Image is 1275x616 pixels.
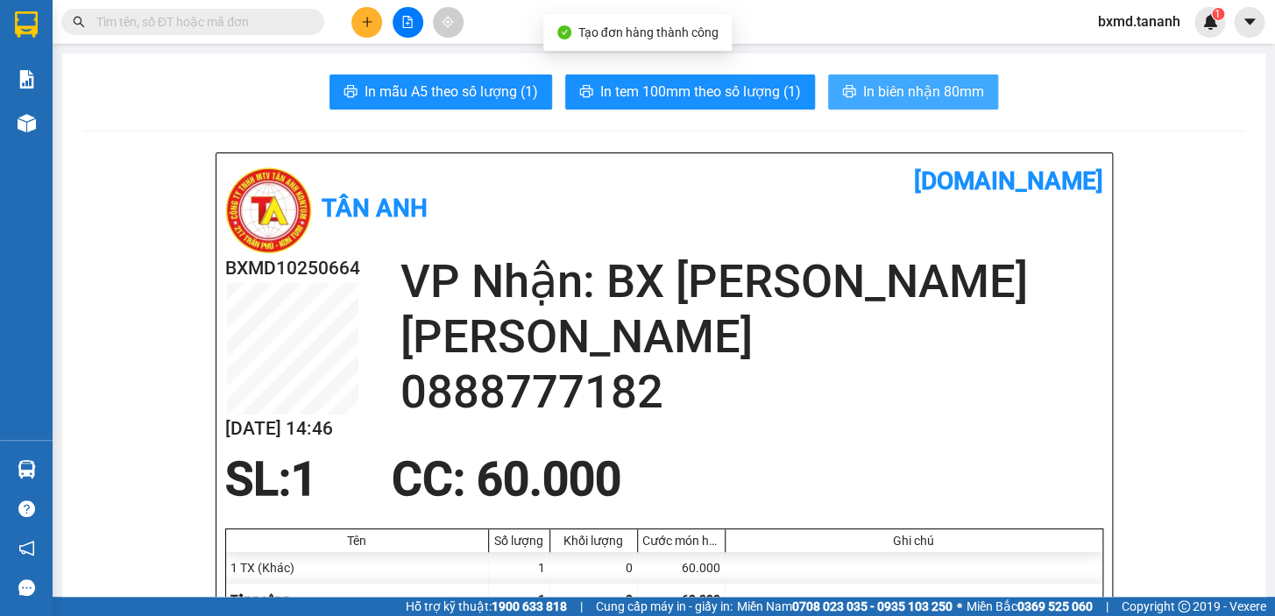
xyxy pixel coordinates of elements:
span: aim [442,16,454,28]
h2: 0888777182 [400,365,1103,420]
div: 1 TX (Khác) [226,552,489,584]
span: file-add [401,16,414,28]
span: notification [18,540,35,556]
h2: BXMD10250664 [225,254,360,283]
span: 0 [626,592,633,606]
span: 60.000 [682,592,720,606]
input: Tìm tên, số ĐT hoặc mã đơn [96,12,303,32]
div: 60.000 [638,552,726,584]
span: Tạo đơn hàng thành công [578,25,719,39]
button: printerIn tem 100mm theo số lượng (1) [565,74,815,110]
span: bxmd.tananh [1084,11,1194,32]
button: file-add [393,7,423,38]
img: warehouse-icon [18,460,36,478]
span: 1 [291,452,317,506]
span: caret-down [1242,14,1257,30]
span: search [73,16,85,28]
h2: [PERSON_NAME] [400,309,1103,365]
span: message [18,579,35,596]
span: Cung cấp máy in - giấy in: [596,597,733,616]
li: VP BX Miền Đông [9,74,121,94]
b: [DOMAIN_NAME] [914,166,1103,195]
span: Miền Bắc [967,597,1093,616]
span: Miền Nam [737,597,953,616]
span: ⚪️ [957,603,962,610]
span: printer [344,84,358,101]
span: plus [361,16,373,28]
img: logo-vxr [15,11,38,38]
button: printerIn mẫu A5 theo số lượng (1) [329,74,552,110]
button: aim [433,7,464,38]
h2: VP Nhận: BX [PERSON_NAME] [400,254,1103,309]
div: 0 [550,552,638,584]
b: Dãy 3 A6 trong BXMĐ cũ [9,96,104,130]
span: In mẫu A5 theo số lượng (1) [365,81,538,103]
span: environment [9,97,21,110]
div: CC : 60.000 [381,453,632,506]
strong: 1900 633 818 [492,599,567,613]
button: caret-down [1234,7,1264,38]
img: logo.jpg [9,9,70,70]
div: 1 [489,552,550,584]
span: copyright [1178,600,1190,612]
div: Khối lượng [555,534,633,548]
span: In biên nhận 80mm [863,81,984,103]
span: printer [579,84,593,101]
span: Tổng cộng [230,592,289,606]
sup: 1 [1212,8,1224,20]
span: In tem 100mm theo số lượng (1) [600,81,801,103]
span: printer [842,84,856,101]
strong: 0369 525 060 [1017,599,1093,613]
div: Số lượng [493,534,545,548]
h2: [DATE] 14:46 [225,414,360,443]
span: SL: [225,452,291,506]
span: | [580,597,583,616]
span: environment [121,97,133,110]
img: icon-new-feature [1202,14,1218,30]
span: 1 [1215,8,1221,20]
img: solution-icon [18,70,36,89]
div: Cước món hàng [642,534,720,548]
span: | [1106,597,1109,616]
button: plus [351,7,382,38]
img: logo.jpg [225,166,313,254]
button: printerIn biên nhận 80mm [828,74,998,110]
span: 1 [538,592,545,606]
strong: 0708 023 035 - 0935 103 250 [792,599,953,613]
span: Hỗ trợ kỹ thuật: [406,597,567,616]
div: Ghi chú [730,534,1098,548]
li: Tân Anh [9,9,254,42]
span: question-circle [18,500,35,517]
b: Tân Anh [322,194,428,223]
div: Tên [230,534,484,548]
img: warehouse-icon [18,114,36,132]
li: VP VP Sa Thầy [121,74,233,94]
span: check-circle [557,25,571,39]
